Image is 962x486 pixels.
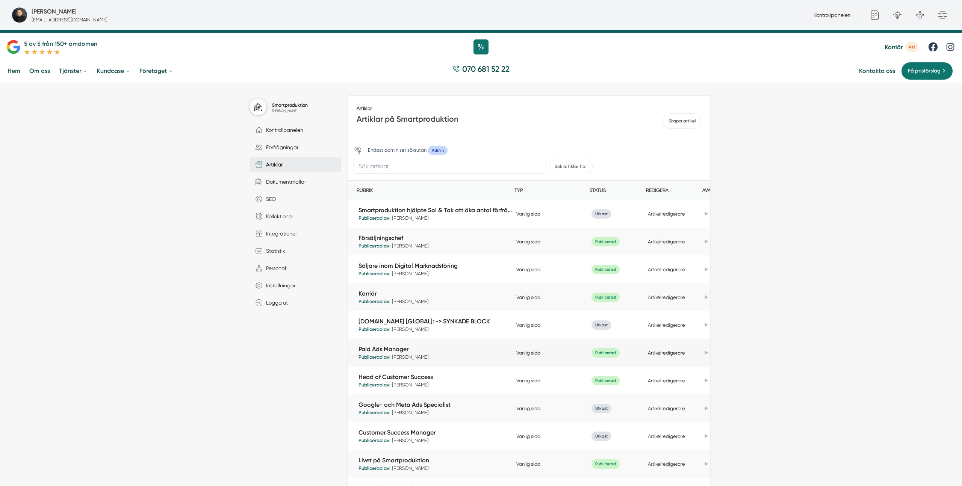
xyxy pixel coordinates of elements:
[358,428,516,444] span: [PERSON_NAME]
[648,433,685,439] a: Artikelredigerare
[462,63,510,74] span: 070 681 52 22
[358,382,392,388] strong: Publicerad av:
[646,181,702,200] th: Redigera
[358,317,513,326] a: [DOMAIN_NAME] [GLOBAL]: -> SYNKADE BLOCK
[901,62,953,80] a: Få prisförslag
[250,226,341,241] a: Integrationer
[591,350,620,355] a: Publicerad
[262,160,283,169] span: Artiklar
[591,432,611,441] span: Utkast
[358,289,513,298] a: Karriär
[262,247,285,255] span: Statistik
[357,105,372,112] a: Artiklar
[24,39,97,48] p: 5 av 5 från 150+ omdömen
[591,237,620,246] span: Publicerad
[358,289,516,305] span: [PERSON_NAME]
[591,265,620,274] span: Publicerad
[262,264,286,272] span: Personal
[250,278,341,293] a: Inställningar
[591,266,620,272] a: Publicerad
[591,322,611,328] a: Utkast
[591,320,611,330] span: Utkast
[591,459,620,469] span: Publicerad
[549,159,593,174] button: Sök artiklar här
[358,345,513,353] a: Paid Ads Manager
[262,178,306,186] span: Dokumentmallar
[358,206,513,214] a: Smartproduktion hjälpte Sol & Tak att öka antal förfrågningar med 732%
[250,140,341,154] a: Förfrågningar
[358,400,516,416] span: [PERSON_NAME]
[648,406,685,411] a: Artikelredigerare
[358,261,513,270] a: Säljare inom Digital Marknadsföring
[449,63,513,78] a: 070 681 52 22
[250,157,341,172] a: Artiklar
[648,322,685,328] a: Artikelredigerare
[648,294,685,300] a: Artikelredigerare
[12,8,27,23] img: foretagsbild-pa-smartproduktion-ett-foretag-i-dalarnas-lan-2023.jpg
[250,192,341,206] a: SEO
[358,465,392,471] strong: Publicerad av:
[358,456,513,465] a: Livet på Smartproduktion
[591,238,620,244] a: Publicerad
[358,243,392,249] strong: Publicerad av:
[358,317,516,333] span: [PERSON_NAME]
[358,345,516,361] span: [PERSON_NAME]
[591,294,620,300] a: Publicerad
[648,211,685,217] a: Artikelredigerare
[516,378,540,383] a: Vanlig sida
[138,61,175,80] a: Företaget
[358,215,392,221] strong: Publicerad av:
[428,146,448,155] span: Admin
[250,123,341,137] a: Kontrollpanelen
[663,113,701,129] a: Skapa artikel
[648,378,685,383] a: Artikelredigerare
[358,428,513,437] a: Customer Success Manager
[272,103,308,108] a: Smartproduktion
[358,299,392,304] strong: Publicerad av:
[591,377,620,383] a: Publicerad
[516,406,540,411] a: Vanlig sida
[250,296,341,310] a: Logga ut
[358,271,392,276] strong: Publicerad av:
[358,206,516,222] span: [PERSON_NAME]
[250,175,341,189] a: Dokumentmallar
[357,113,645,126] h3: Artiklar på Smartproduktion
[516,322,540,328] a: Vanlig sida
[648,350,685,356] a: Artikelredigerare
[516,433,540,439] a: Vanlig sida
[354,159,546,174] input: Sök artiklar
[262,299,288,307] span: Logga ut
[516,461,540,467] a: Vanlig sida
[272,109,308,113] span: [PERSON_NAME]
[262,143,298,151] span: Förfrågningar
[262,281,295,290] span: Inställningar
[358,410,392,415] strong: Publicerad av:
[648,267,685,272] a: Artikelredigerare
[648,461,685,467] a: Artikelredigerare
[516,294,540,300] a: Vanlig sida
[591,404,611,413] span: Utkast
[514,181,590,200] th: Typ
[591,433,611,439] a: Utkast
[262,212,293,220] span: Kollektioner
[591,211,611,216] a: Utkast
[262,195,276,203] span: SEO
[814,12,851,18] a: Kontrollpanelen
[591,376,620,385] span: Publicerad
[250,261,341,275] a: Personal
[262,126,303,134] span: Kontrollpanelen
[591,461,620,466] a: Publicerad
[358,354,392,360] strong: Publicerad av:
[6,61,22,80] a: Hem
[262,229,297,238] span: Integrationer
[250,244,341,258] a: Statistik
[516,239,540,245] a: Vanlig sida
[57,61,89,80] a: Tjänster
[358,373,516,388] span: [PERSON_NAME]
[357,181,514,200] th: Rubrik
[358,261,516,277] span: [PERSON_NAME]
[591,348,620,358] span: Publicerad
[885,42,918,52] a: Karriär 4st
[32,7,77,16] h5: Super Administratör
